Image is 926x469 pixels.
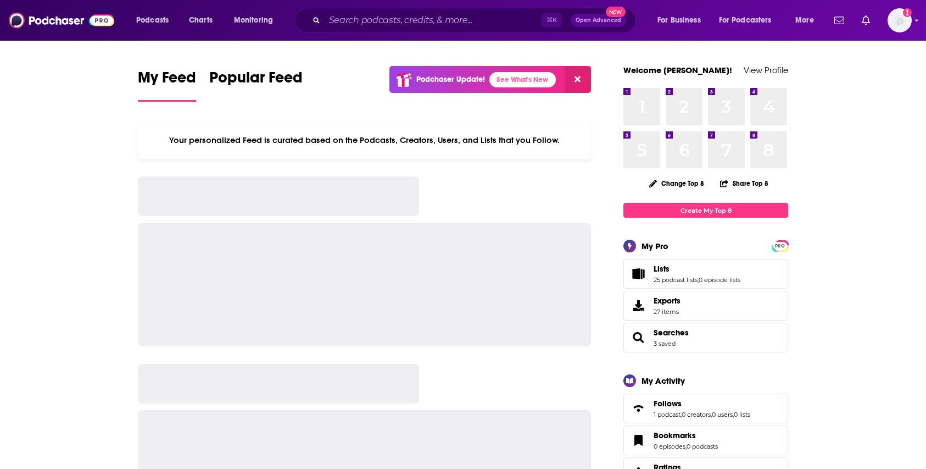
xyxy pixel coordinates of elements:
button: Open AdvancedNew [571,14,626,27]
a: Exports [623,291,788,321]
span: Searches [623,323,788,352]
button: open menu [712,12,788,29]
span: , [698,276,699,284]
img: Podchaser - Follow, Share and Rate Podcasts [9,10,114,31]
span: My Feed [138,68,196,93]
a: PRO [773,241,786,250]
span: Exports [654,296,680,306]
a: Follows [654,399,750,409]
a: Bookmarks [627,433,649,448]
a: Follows [627,401,649,416]
a: 0 podcasts [687,443,718,450]
a: 0 lists [734,411,750,418]
button: open menu [650,12,715,29]
a: 0 episodes [654,443,685,450]
a: 1 podcast [654,411,680,418]
span: For Podcasters [719,13,772,28]
button: Share Top 8 [719,173,769,194]
a: My Feed [138,68,196,102]
span: Exports [627,298,649,313]
span: PRO [773,242,786,250]
a: 0 users [712,411,733,418]
a: 0 creators [682,411,711,418]
a: View Profile [744,65,788,75]
span: Podcasts [136,13,169,28]
span: Lists [654,264,670,274]
a: Lists [654,264,740,274]
a: 25 podcast lists [654,276,698,284]
span: Charts [189,13,213,28]
a: Lists [627,266,649,282]
span: Monitoring [234,13,273,28]
span: , [711,411,712,418]
p: Podchaser Update! [416,75,485,84]
button: Change Top 8 [643,176,711,190]
a: 0 episode lists [699,276,740,284]
button: open menu [129,12,183,29]
span: More [795,13,814,28]
div: My Pro [641,241,668,251]
span: Bookmarks [623,426,788,455]
a: Show notifications dropdown [830,11,849,30]
a: See What's New [489,72,556,87]
span: Open Advanced [576,18,621,23]
a: Popular Feed [209,68,303,102]
div: Search podcasts, credits, & more... [305,8,646,33]
div: My Activity [641,376,685,386]
a: Charts [182,12,219,29]
button: open menu [226,12,287,29]
a: 3 saved [654,340,676,347]
input: Search podcasts, credits, & more... [325,12,542,29]
img: User Profile [888,8,912,32]
a: Welcome [PERSON_NAME]! [623,65,732,75]
span: Follows [623,394,788,423]
a: Searches [654,328,689,338]
button: Show profile menu [888,8,912,32]
button: open menu [788,12,828,29]
span: Bookmarks [654,431,696,440]
span: , [680,411,682,418]
span: , [733,411,734,418]
a: Create My Top 8 [623,203,788,218]
div: Your personalized Feed is curated based on the Podcasts, Creators, Users, and Lists that you Follow. [138,122,591,159]
a: Show notifications dropdown [857,11,874,30]
span: ⌘ K [542,13,562,27]
span: New [606,7,626,17]
a: Searches [627,330,649,345]
span: Popular Feed [209,68,303,93]
svg: Add a profile image [903,8,912,17]
span: Follows [654,399,682,409]
span: Lists [623,259,788,289]
span: , [685,443,687,450]
a: Bookmarks [654,431,718,440]
span: Logged in as LornaG [888,8,912,32]
span: 27 items [654,308,680,316]
span: For Business [657,13,701,28]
